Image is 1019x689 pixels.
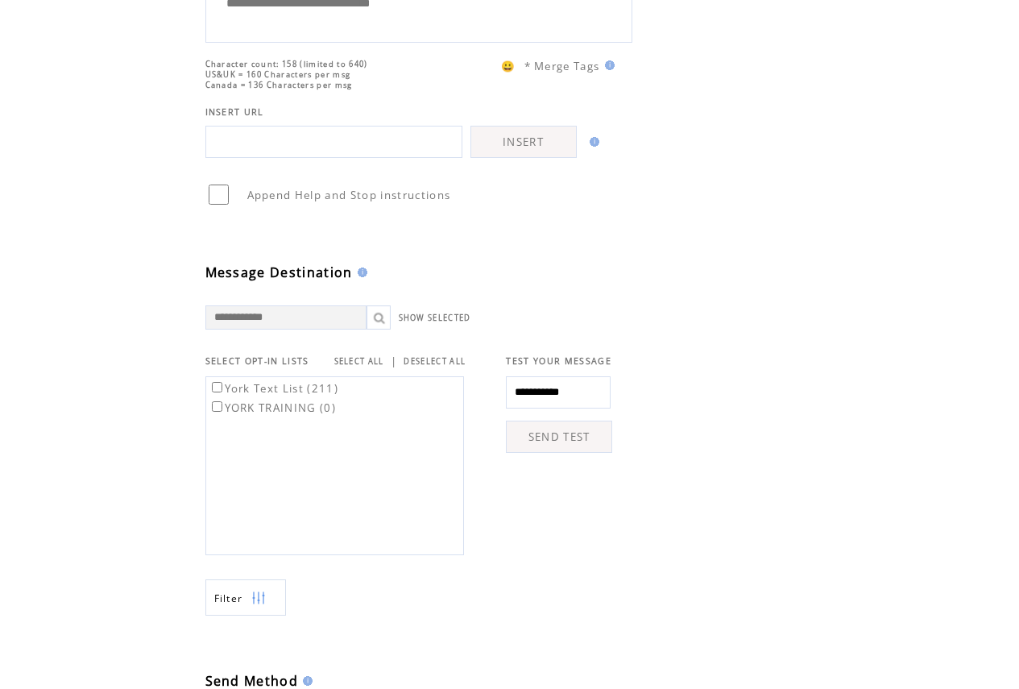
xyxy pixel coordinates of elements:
[209,381,339,396] label: York Text List (211)
[399,313,471,323] a: SHOW SELECTED
[205,106,264,118] span: INSERT URL
[205,355,309,367] span: SELECT OPT-IN LISTS
[524,59,600,73] span: * Merge Tags
[205,59,368,69] span: Character count: 158 (limited to 640)
[214,591,243,605] span: Show filters
[298,676,313,686] img: help.gif
[209,401,337,415] label: YORK TRAINING (0)
[205,579,286,616] a: Filter
[205,264,353,281] span: Message Destination
[212,401,222,412] input: YORK TRAINING (0)
[501,59,516,73] span: 😀
[212,382,222,392] input: York Text List (211)
[391,354,397,368] span: |
[353,268,367,277] img: help.gif
[585,137,599,147] img: help.gif
[404,356,466,367] a: DESELECT ALL
[334,356,384,367] a: SELECT ALL
[470,126,577,158] a: INSERT
[247,188,451,202] span: Append Help and Stop instructions
[205,69,351,80] span: US&UK = 160 Characters per msg
[506,355,611,367] span: TEST YOUR MESSAGE
[205,80,353,90] span: Canada = 136 Characters per msg
[251,580,266,616] img: filters.png
[600,60,615,70] img: help.gif
[506,421,612,453] a: SEND TEST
